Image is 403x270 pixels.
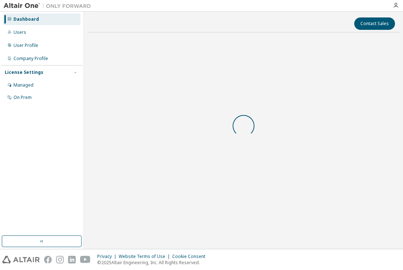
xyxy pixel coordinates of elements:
div: Cookie Consent [172,254,210,259]
div: Privacy [97,254,119,259]
div: Website Terms of Use [119,254,172,259]
div: User Profile [13,43,38,48]
div: Users [13,29,26,35]
img: altair_logo.svg [2,256,40,263]
div: Company Profile [13,56,48,61]
div: On Prem [13,95,32,100]
img: facebook.svg [44,256,52,263]
button: Contact Sales [354,17,395,30]
img: linkedin.svg [68,256,76,263]
p: © 2025 Altair Engineering, Inc. All Rights Reserved. [97,259,210,266]
div: Managed [13,82,33,88]
div: Dashboard [13,16,39,22]
img: instagram.svg [56,256,64,263]
div: License Settings [5,70,43,75]
img: Altair One [4,2,95,9]
img: youtube.svg [80,256,91,263]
